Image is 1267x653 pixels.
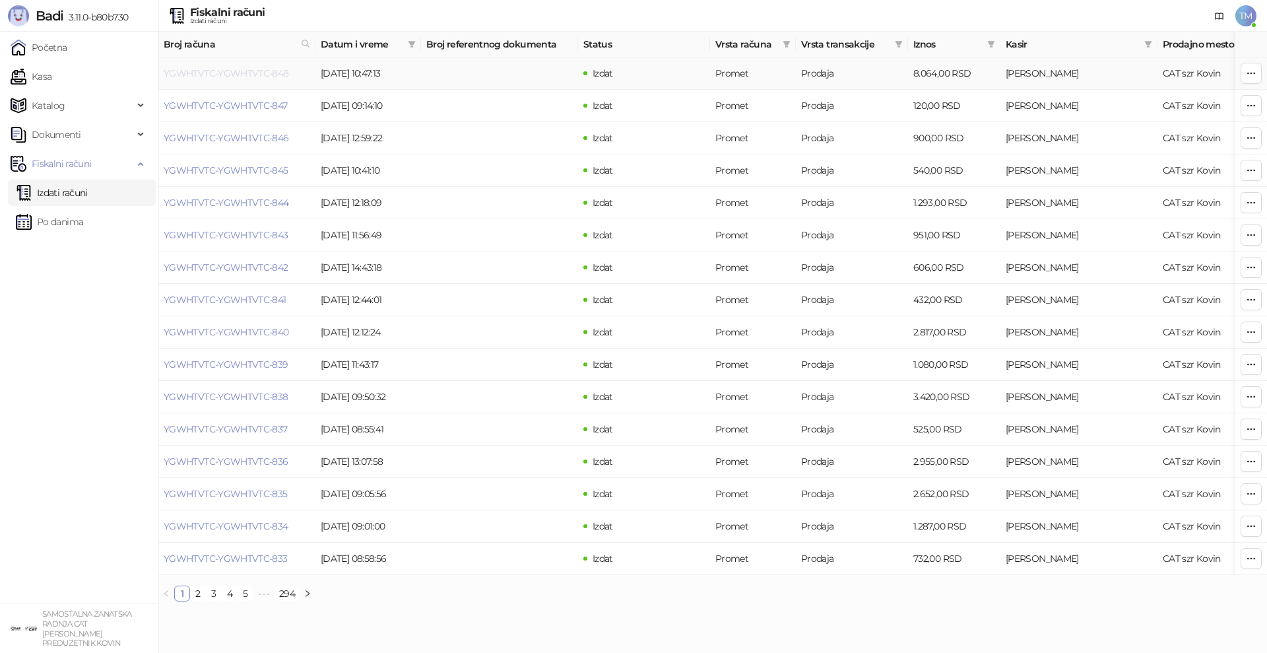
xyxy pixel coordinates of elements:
[1000,349,1157,381] td: Tatjana Micovic
[1000,90,1157,122] td: Tatjana Micovic
[1000,478,1157,510] td: Tatjana Micovic
[796,510,908,543] td: Prodaja
[175,586,189,601] a: 1
[164,67,289,79] a: YGWHTVTC-YGWHTVTC-848
[164,100,288,112] a: YGWHTVTC-YGWHTVTC-847
[206,586,222,601] li: 3
[158,219,315,252] td: YGWHTVTC-YGWHTVTC-843
[908,381,1000,413] td: 3.420,00 RSD
[796,187,908,219] td: Prodaja
[32,121,81,148] span: Dokumenti
[715,37,777,52] span: Vrsta računa
[164,359,288,370] a: YGWHTVTC-YGWHTVTC-839
[164,456,288,467] a: YGWHTVTC-YGWHTVTC-836
[1000,32,1157,57] th: Kasir
[164,520,288,532] a: YGWHTVTC-YGWHTVTC-834
[593,326,613,338] span: Izdat
[908,90,1000,122] td: 120,00 RSD
[710,90,796,122] td: Promet
[158,122,315,155] td: YGWHTVTC-YGWHTVTC-846
[421,32,578,57] th: Broj referentnog dokumenta
[796,478,908,510] td: Prodaja
[710,510,796,543] td: Promet
[593,456,613,467] span: Izdat
[253,586,275,601] li: Sledećih 5 Strana
[895,40,903,48] span: filter
[710,155,796,187] td: Promet
[1000,57,1157,90] td: Tatjana Micovic
[190,7,265,18] div: Fiskalni računi
[908,478,1000,510] td: 2.652,00 RSD
[315,413,421,446] td: [DATE] 08:55:41
[164,197,289,209] a: YGWHTVTC-YGWHTVTC-844
[801,37,890,52] span: Vrsta transakcije
[593,100,613,112] span: Izdat
[710,252,796,284] td: Promet
[1000,252,1157,284] td: Tatjana Micovic
[164,326,289,338] a: YGWHTVTC-YGWHTVTC-840
[158,252,315,284] td: YGWHTVTC-YGWHTVTC-842
[315,316,421,349] td: [DATE] 12:12:24
[908,543,1000,575] td: 732,00 RSD
[1000,284,1157,316] td: Tatjana Micovic
[32,151,91,177] span: Fiskalni računi
[315,122,421,155] td: [DATE] 12:59:22
[892,34,905,54] span: filter
[1000,543,1157,575] td: Tatjana Micovic
[190,18,265,24] div: Izdati računi
[796,349,908,381] td: Prodaja
[710,381,796,413] td: Promet
[710,57,796,90] td: Promet
[593,294,613,306] span: Izdat
[164,423,288,435] a: YGWHTVTC-YGWHTVTC-837
[1142,34,1155,54] span: filter
[987,40,995,48] span: filter
[158,90,315,122] td: YGWHTVTC-YGWHTVTC-847
[164,132,289,144] a: YGWHTVTC-YGWHTVTC-846
[908,122,1000,155] td: 900,00 RSD
[164,37,296,52] span: Broj računa
[908,155,1000,187] td: 540,00 RSD
[158,349,315,381] td: YGWHTVTC-YGWHTVTC-839
[16,180,88,206] a: Izdati računi
[710,446,796,478] td: Promet
[710,413,796,446] td: Promet
[710,478,796,510] td: Promet
[300,586,315,601] li: Sledeća strana
[36,8,63,24] span: Badi
[164,229,288,241] a: YGWHTVTC-YGWHTVTC-843
[593,553,613,565] span: Izdat
[710,122,796,155] td: Promet
[158,57,315,90] td: YGWHTVTC-YGWHTVTC-848
[1144,40,1152,48] span: filter
[158,478,315,510] td: YGWHTVTC-YGWHTVTC-835
[1209,5,1230,26] a: Dokumentacija
[315,446,421,478] td: [DATE] 13:07:58
[710,284,796,316] td: Promet
[796,284,908,316] td: Prodaja
[710,219,796,252] td: Promet
[158,155,315,187] td: YGWHTVTC-YGWHTVTC-845
[158,32,315,57] th: Broj računa
[315,57,421,90] td: [DATE] 10:47:13
[796,381,908,413] td: Prodaja
[238,586,253,601] a: 5
[796,155,908,187] td: Prodaja
[908,57,1000,90] td: 8.064,00 RSD
[158,316,315,349] td: YGWHTVTC-YGWHTVTC-840
[408,40,416,48] span: filter
[593,132,613,144] span: Izdat
[164,261,288,273] a: YGWHTVTC-YGWHTVTC-842
[32,92,65,119] span: Katalog
[710,349,796,381] td: Promet
[593,423,613,435] span: Izdat
[315,349,421,381] td: [DATE] 11:43:17
[315,381,421,413] td: [DATE] 09:50:32
[985,34,998,54] span: filter
[315,187,421,219] td: [DATE] 12:18:09
[796,316,908,349] td: Prodaja
[222,586,238,601] li: 4
[158,413,315,446] td: YGWHTVTC-YGWHTVTC-837
[908,510,1000,543] td: 1.287,00 RSD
